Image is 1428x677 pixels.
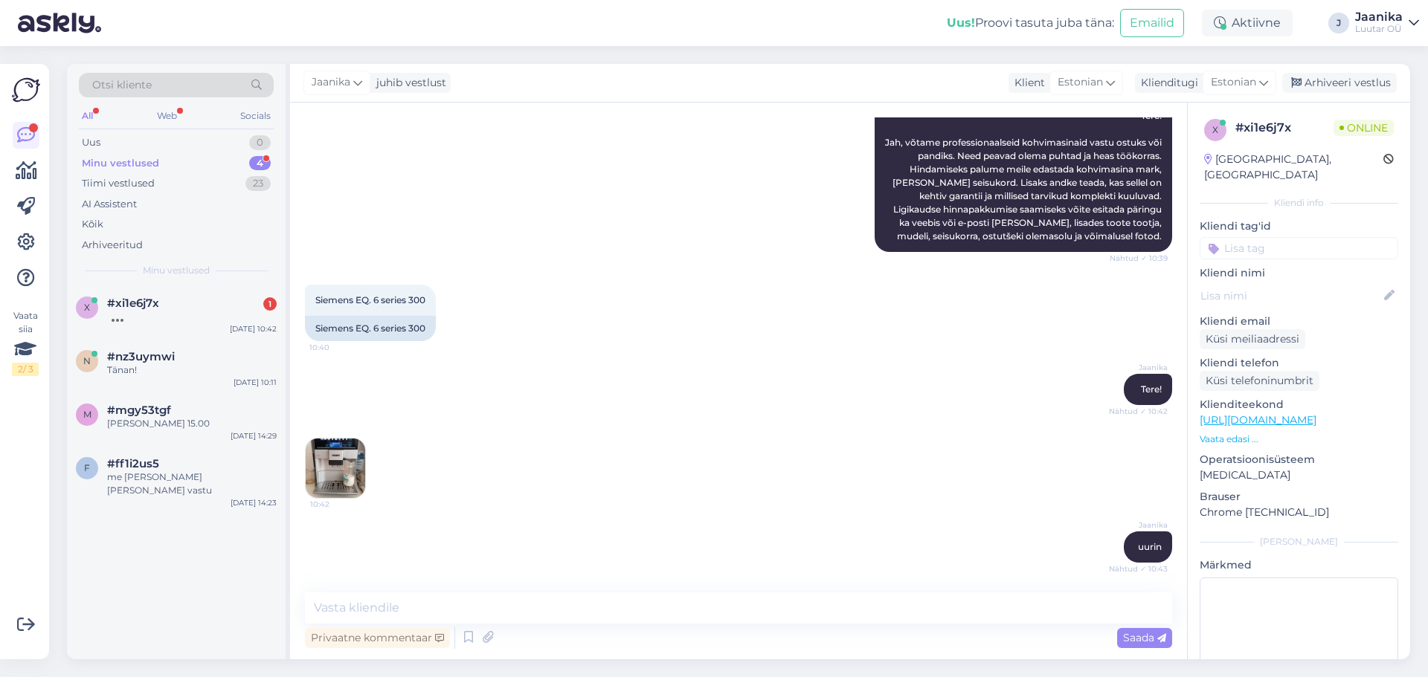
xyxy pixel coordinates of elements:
span: Estonian [1058,74,1103,91]
span: Minu vestlused [143,264,210,277]
div: [PERSON_NAME] [1200,535,1398,548]
div: Privaatne kommentaar [305,628,450,648]
span: #ff1i2us5 [107,457,159,470]
span: uurin [1138,541,1162,552]
p: Kliendi telefon [1200,355,1398,371]
a: [URL][DOMAIN_NAME] [1200,413,1316,427]
div: Vaata siia [12,309,39,376]
div: Web [154,106,180,126]
p: Operatsioonisüsteem [1200,452,1398,467]
div: All [79,106,96,126]
span: Siemens EQ. 6 series 300 [315,294,425,305]
p: Märkmed [1200,557,1398,573]
span: Nähtud ✓ 10:43 [1109,563,1168,574]
span: #nz3uymwi [107,350,175,363]
button: Emailid [1120,9,1184,37]
span: Online [1334,120,1394,136]
div: 23 [245,176,271,191]
div: Jaanika [1355,11,1403,23]
p: Chrome [TECHNICAL_ID] [1200,505,1398,520]
div: Uus [82,135,100,150]
div: [DATE] 14:29 [231,430,277,441]
span: #mgy53tgf [107,404,171,417]
div: [DATE] 10:42 [230,323,277,334]
div: Kõik [82,217,103,232]
div: Siemens EQ. 6 series 300 [305,316,436,341]
img: Askly Logo [12,76,40,104]
span: 10:42 [310,499,366,510]
div: juhib vestlust [370,75,446,91]
p: Kliendi tag'id [1200,218,1398,234]
span: Jaanika [1112,362,1168,373]
div: 4 [249,156,271,171]
div: 0 [249,135,271,150]
div: Kliendi info [1200,196,1398,210]
div: [PERSON_NAME] 15.00 [107,417,277,430]
span: Tere! [1141,383,1162,395]
div: Aktiivne [1202,10,1293,36]
div: Proovi tasuta juba täna: [947,14,1114,32]
span: Saada [1123,631,1166,644]
b: Uus! [947,16,975,30]
div: [DATE] 14:23 [231,497,277,508]
a: JaanikaLuutar OÜ [1355,11,1419,35]
input: Lisa tag [1200,237,1398,259]
div: J [1328,13,1349,33]
p: Vaata edasi ... [1200,433,1398,446]
div: Socials [237,106,274,126]
div: Tiimi vestlused [82,176,155,191]
div: [GEOGRAPHIC_DATA], [GEOGRAPHIC_DATA] [1204,152,1383,183]
span: x [84,302,90,313]
span: Nähtud ✓ 10:39 [1110,253,1168,264]
input: Lisa nimi [1200,288,1381,304]
div: Luutar OÜ [1355,23,1403,35]
div: [DATE] 10:11 [234,377,277,388]
div: Küsi meiliaadressi [1200,329,1305,349]
span: Jaanika [312,74,350,91]
p: Kliendi email [1200,314,1398,329]
span: Jaanika [1112,519,1168,531]
div: 1 [263,297,277,311]
div: Küsi telefoninumbrit [1200,371,1319,391]
p: [MEDICAL_DATA] [1200,467,1398,483]
p: Klienditeekond [1200,397,1398,412]
span: Nähtud ✓ 10:42 [1109,406,1168,417]
div: # xi1e6j7x [1235,119,1334,137]
div: 2 / 3 [12,363,39,376]
span: #xi1e6j7x [107,297,159,310]
span: n [83,355,91,366]
img: Attachment [306,438,365,498]
div: Minu vestlused [82,156,159,171]
p: Kliendi nimi [1200,265,1398,281]
span: Otsi kliente [92,77,152,93]
div: Klienditugi [1135,75,1198,91]
div: Arhiveeri vestlus [1282,73,1397,93]
span: f [84,462,90,473]
span: m [83,409,91,420]
div: AI Assistent [82,197,137,212]
div: me [PERSON_NAME] [PERSON_NAME] vastu [107,470,277,497]
div: Arhiveeritud [82,238,143,253]
span: x [1212,124,1218,135]
span: 10:40 [309,342,365,353]
div: Tänan! [107,363,277,377]
div: Klient [1009,75,1045,91]
span: Estonian [1211,74,1256,91]
p: Brauser [1200,489,1398,505]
